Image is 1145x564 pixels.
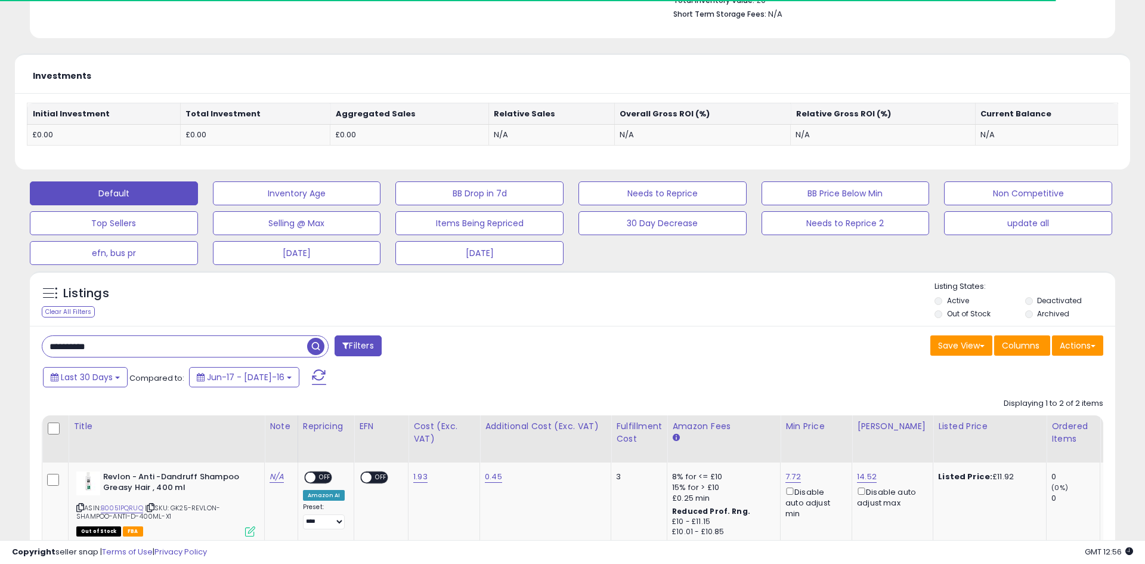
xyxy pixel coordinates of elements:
[762,181,930,205] button: BB Price Below Min
[413,471,428,483] a: 1.93
[947,295,969,306] label: Active
[672,482,771,493] div: 15% for > £10
[76,471,255,535] div: ASIN:
[1051,471,1100,482] div: 0
[123,526,143,537] span: FBA
[189,367,299,387] button: Jun-17 - [DATE]-16
[616,420,662,445] div: Fulfillment Cost
[213,211,381,235] button: Selling @ Max
[857,420,928,433] div: [PERSON_NAME]
[1037,295,1082,306] label: Deactivated
[42,306,95,318] div: Clear All Filters
[785,485,843,520] div: Disable auto adjust min
[791,103,976,125] th: Relative Gross ROI (%)
[944,211,1112,235] button: update all
[43,367,128,387] button: Last 30 Days
[303,420,349,433] div: Repricing
[63,285,109,302] h5: Listings
[857,485,924,508] div: Disable auto adjust max
[614,124,790,146] td: N/A
[154,546,207,557] a: Privacy Policy
[129,372,184,384] span: Compared to:
[33,72,91,81] h5: Investments
[27,103,181,125] th: Initial Investment
[857,471,877,483] a: 14.52
[1051,493,1100,504] div: 0
[1002,340,1039,352] span: Columns
[1004,398,1103,409] div: Displaying 1 to 2 of 2 items
[270,471,284,483] a: N/A
[938,420,1041,433] div: Listed Price
[359,420,403,433] div: EFN
[303,490,345,501] div: Amazon AI
[578,211,747,235] button: 30 Day Decrease
[614,103,790,125] th: Overall Gross ROI (%)
[930,335,992,356] button: Save View
[488,124,614,146] td: N/A
[395,211,564,235] button: Items Being Repriced
[672,527,771,537] div: £10.01 - £10.85
[315,472,335,482] span: OFF
[672,506,750,516] b: Reduced Prof. Rng.
[488,103,614,125] th: Relative Sales
[934,281,1115,292] p: Listing States:
[335,335,381,356] button: Filters
[303,503,345,530] div: Preset:
[213,181,381,205] button: Inventory Age
[180,103,330,125] th: Total Investment
[672,433,679,443] small: Amazon Fees.
[330,124,489,146] td: £0.00
[12,547,207,558] div: seller snap | |
[1051,420,1095,445] div: Ordered Items
[30,241,198,265] button: efn, bus pr
[616,471,658,482] div: 3
[947,309,991,319] label: Out of Stock
[1051,483,1068,492] small: (0%)
[76,471,100,495] img: 31lHgiKmPPL._SL40_.jpg
[76,503,220,521] span: | SKU: GK25-REVLON-SHAMPOO-ANTI-D-400ML-X1
[395,181,564,205] button: BB Drop in 7d
[1085,546,1133,557] span: 2025-08-16 12:56 GMT
[762,211,930,235] button: Needs to Reprice 2
[330,103,489,125] th: Aggregated Sales
[1052,335,1103,356] button: Actions
[30,211,198,235] button: Top Sellers
[207,371,284,383] span: Jun-17 - [DATE]-16
[61,371,113,383] span: Last 30 Days
[672,471,771,482] div: 8% for <= £10
[1037,309,1069,319] label: Archived
[975,124,1118,146] td: N/A
[372,472,391,482] span: OFF
[994,335,1050,356] button: Columns
[672,517,771,527] div: £10 - £11.15
[103,471,248,497] b: Revlon - Anti -Dandruff Shampoo Greasy Hair , 400 ml
[485,420,606,433] div: Additional Cost (Exc. VAT)
[413,420,475,445] div: Cost (Exc. VAT)
[101,503,143,513] a: B0051PQRUQ
[12,546,55,557] strong: Copyright
[30,181,198,205] button: Default
[785,471,801,483] a: 7.72
[672,493,771,504] div: £0.25 min
[578,181,747,205] button: Needs to Reprice
[485,471,502,483] a: 0.45
[213,241,381,265] button: [DATE]
[27,124,181,146] td: £0.00
[73,420,259,433] div: Title
[975,103,1118,125] th: Current Balance
[180,124,330,146] td: £0.00
[944,181,1112,205] button: Non Competitive
[270,420,293,433] div: Note
[672,420,775,433] div: Amazon Fees
[938,471,992,482] b: Listed Price:
[102,546,153,557] a: Terms of Use
[395,241,564,265] button: [DATE]
[791,124,976,146] td: N/A
[76,526,121,537] span: All listings that are currently out of stock and unavailable for purchase on Amazon
[785,420,847,433] div: Min Price
[938,471,1037,482] div: £11.92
